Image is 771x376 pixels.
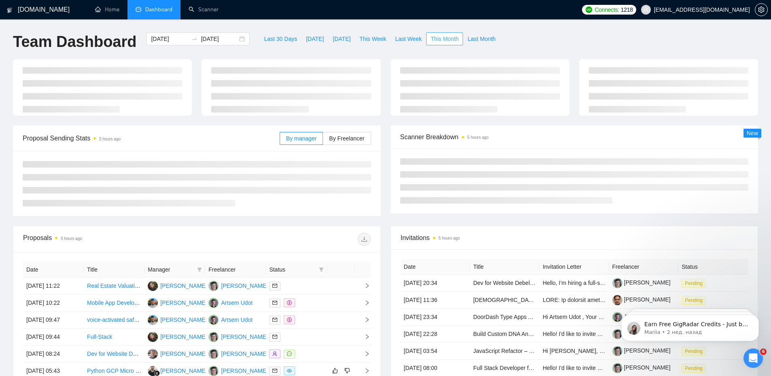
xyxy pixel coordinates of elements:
button: This Week [355,32,391,45]
th: Date [23,262,84,278]
td: [DATE] 09:47 [23,312,84,329]
a: YN[PERSON_NAME] [208,333,268,340]
span: user [643,7,649,13]
time: 5 hours ago [467,135,489,140]
span: filter [319,267,324,272]
td: Full-Stack [84,329,144,346]
span: dollar [287,300,292,305]
button: Last Month [463,32,500,45]
span: Pending [682,296,706,305]
a: voice-activated safety app for seniors on iPhone idials up to fiive numbers then 911 if no answer [87,317,327,323]
time: 5 hours ago [99,137,121,141]
img: c1Tebym3BND9d52IcgAhOjDIggZNrr93DrArCnDDhQCo9DNa2fMdUdlKkX3cX7l7jn [612,278,622,288]
span: Last Week [395,34,422,43]
iframe: Intercom notifications сообщение [609,297,771,354]
button: [DATE] [302,32,328,45]
img: YN [208,349,219,359]
td: [DATE] 10:22 [23,295,84,312]
a: homeHome [95,6,119,13]
div: [PERSON_NAME] [221,366,268,375]
img: logo [7,4,13,17]
button: Last 30 Days [259,32,302,45]
span: Scanner Breakdown [400,132,749,142]
span: filter [317,263,325,276]
a: Pending [682,297,709,303]
span: This Week [359,34,386,43]
td: Native Speakers of Polish – Talent Bench for Future Managed Services Recording Projects [470,292,539,309]
h1: Team Dashboard [13,32,136,51]
a: Full Stack Developer for AI-Powered User Interface and Document Extraction [473,365,667,371]
td: [DATE] 11:22 [23,278,84,295]
img: FG [148,366,158,376]
a: HH[PERSON_NAME] [148,282,207,289]
div: [PERSON_NAME] [221,349,268,358]
td: Real Estate Valuation App Development [84,278,144,295]
div: [PERSON_NAME] [160,315,207,324]
span: filter [195,263,204,276]
a: YN[PERSON_NAME] [208,282,268,289]
a: Pending [682,365,709,371]
span: filter [197,267,202,272]
img: AK [148,315,158,325]
a: setting [755,6,768,13]
td: [DATE] 20:34 [401,275,470,292]
img: HH [148,332,158,342]
a: Python GCP Micro Service Expert Needed for Long-Term SaaS Project [87,368,265,374]
td: DoorDash Type Apps Add New Features Adding Farmers To Our Restaurants & Grocers Sellers [470,309,539,326]
td: [DATE] 11:36 [401,292,470,309]
div: Artsem Udot [221,298,253,307]
th: Freelancer [205,262,266,278]
a: AUArtsem Udot [208,299,253,306]
td: JavaScript Refactor – Lightweight Chatbot Loader [470,343,539,360]
span: By Freelancer [329,135,364,142]
img: upwork-logo.png [586,6,592,13]
img: YN [208,332,219,342]
th: Freelancer [609,259,679,275]
button: setting [755,3,768,16]
span: like [332,368,338,374]
input: Start date [151,34,188,43]
span: dashboard [136,6,141,12]
img: WY [148,349,158,359]
td: [DATE] 08:24 [23,346,84,363]
a: WY[PERSON_NAME] [148,350,207,357]
a: FG[PERSON_NAME] [148,367,207,374]
th: Status [678,259,748,275]
div: [PERSON_NAME] [221,332,268,341]
span: swap-right [191,36,198,42]
a: searchScanner [189,6,219,13]
img: AU [208,298,219,308]
a: [PERSON_NAME] [612,279,671,286]
a: DoorDash Type Apps Add New Features Adding Farmers To Our Restaurants & Grocers Sellers [473,314,713,320]
button: Last Week [391,32,426,45]
img: YN [208,366,219,376]
span: right [358,334,370,340]
div: [PERSON_NAME] [160,332,207,341]
span: right [358,283,370,289]
span: mail [272,283,277,288]
span: right [358,351,370,357]
a: AK[PERSON_NAME] [148,299,207,306]
div: [PERSON_NAME] [160,281,207,290]
img: AU [208,315,219,325]
a: Pending [682,280,709,286]
img: c1Tebym3BND9d52IcgAhOjDIggZNrr93DrArCnDDhQCo9DNa2fMdUdlKkX3cX7l7jn [612,363,622,373]
time: 5 hours ago [439,236,460,240]
td: voice-activated safety app for seniors on iPhone idials up to fiive numbers then 911 if no answer [84,312,144,329]
span: Manager [148,265,194,274]
a: Real Estate Valuation App Development [87,283,187,289]
td: [DATE] 09:44 [23,329,84,346]
span: mail [272,317,277,322]
span: to [191,36,198,42]
time: 5 hours ago [61,236,82,241]
td: Dev for Website Debelopment [84,346,144,363]
th: Date [401,259,470,275]
span: mail [272,334,277,339]
span: mail [272,300,277,305]
div: [PERSON_NAME] [221,281,268,290]
span: eye [287,368,292,373]
span: Connects: [595,5,619,14]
